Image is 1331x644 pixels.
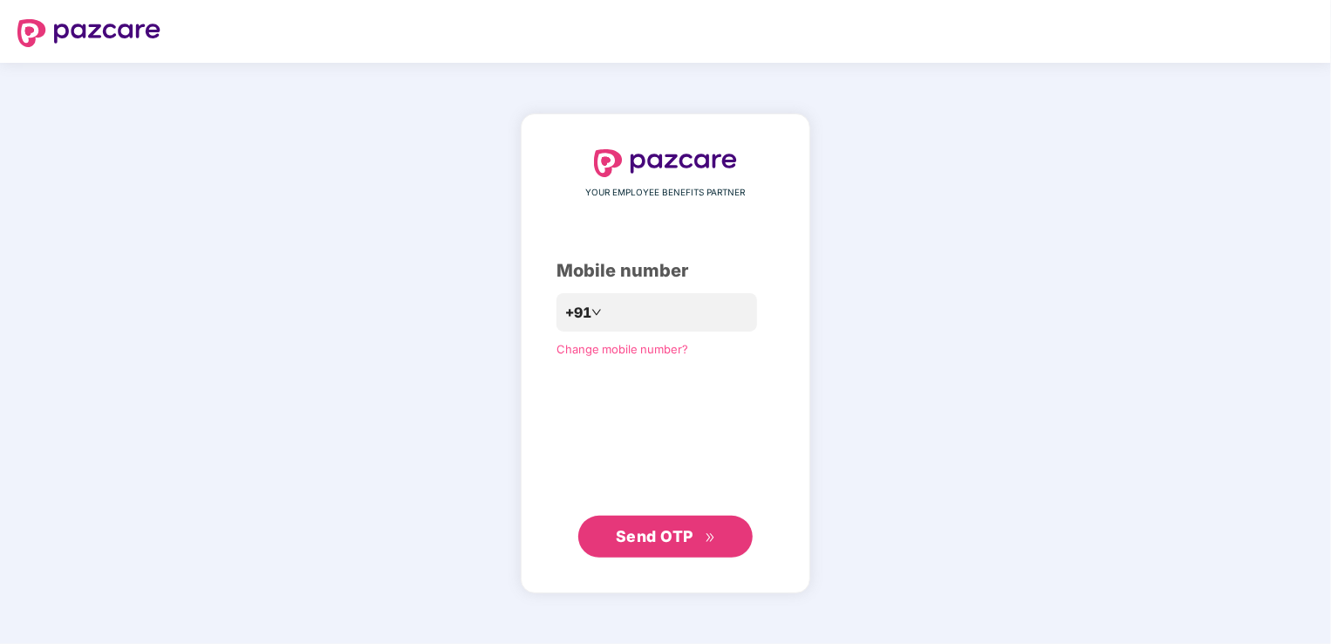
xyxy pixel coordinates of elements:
[591,307,602,318] span: down
[556,342,688,356] a: Change mobile number?
[556,257,775,284] div: Mobile number
[705,532,716,544] span: double-right
[586,186,746,200] span: YOUR EMPLOYEE BENEFITS PARTNER
[578,516,753,558] button: Send OTPdouble-right
[594,149,737,177] img: logo
[17,19,160,47] img: logo
[565,302,591,324] span: +91
[616,527,693,545] span: Send OTP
